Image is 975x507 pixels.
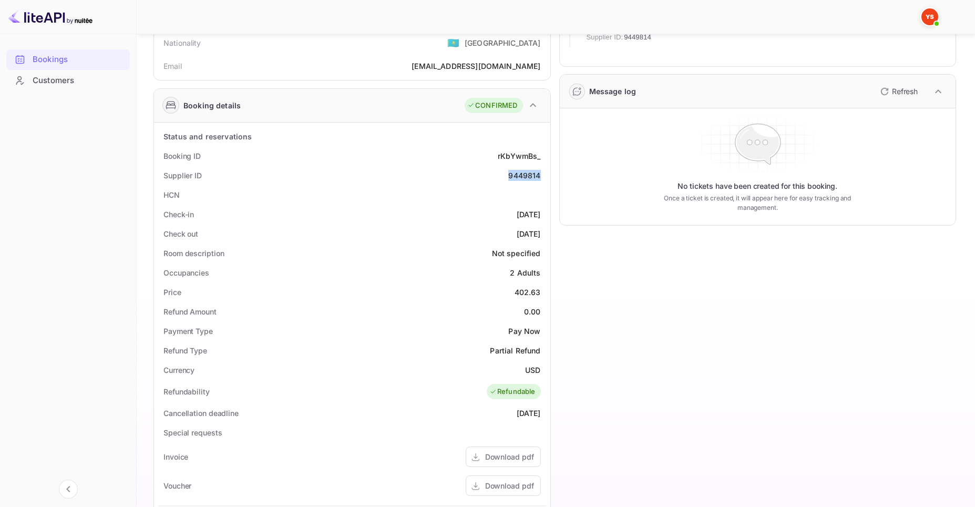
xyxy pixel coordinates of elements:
ya-tr-span: Email [163,62,182,70]
ya-tr-span: Adults [517,268,541,277]
ya-tr-span: Refundable [497,387,536,397]
ya-tr-span: [EMAIL_ADDRESS][DOMAIN_NAME] [412,62,540,70]
div: Download pdf [485,480,534,491]
ya-tr-span: Occupancies [163,268,209,277]
ya-tr-span: No tickets have been created for this booking. [678,181,837,191]
ya-tr-span: Booking details [183,100,241,111]
ya-tr-span: Message log [589,87,637,96]
ya-tr-span: Nationality [163,38,201,47]
ya-tr-span: HCN [163,190,180,199]
img: LiteAPI logo [8,8,93,25]
ya-tr-span: rKbYwmBs_ [498,151,540,160]
ya-tr-span: Special requests [163,428,222,437]
div: [DATE] [517,408,541,419]
ya-tr-span: Voucher [163,481,191,490]
ya-tr-span: Refundability [163,387,210,396]
span: United States [447,33,459,52]
ya-tr-span: Invoice [163,452,188,461]
ya-tr-span: Check out [163,229,198,238]
ya-tr-span: CONFIRMED [475,100,517,111]
ya-tr-span: Supplier ID [163,171,202,180]
div: Customers [6,70,130,91]
ya-tr-span: Refund Type [163,346,207,355]
div: [DATE] [517,209,541,220]
ya-tr-span: Booking ID [163,151,201,160]
button: Collapse navigation [59,480,78,499]
ya-tr-span: Download pdf [485,452,534,461]
ya-tr-span: Room description [163,249,224,258]
a: Customers [6,70,130,90]
ya-tr-span: Supplier ID: [587,33,623,41]
div: 9449814 [508,170,540,181]
div: 402.63 [515,287,541,298]
ya-tr-span: Bookings [33,54,68,66]
div: 0.00 [524,306,541,317]
ya-tr-span: USD [525,366,540,374]
ya-tr-span: Partial Refund [490,346,540,355]
ya-tr-span: 9449814 [624,33,651,41]
ya-tr-span: Customers [33,75,74,87]
ya-tr-span: Once a ticket is created, it will appear here for easy tracking and management. [651,194,864,212]
ya-tr-span: Not specified [492,249,541,258]
ya-tr-span: Payment Type [163,327,213,336]
ya-tr-span: Price [163,288,181,297]
ya-tr-span: Cancellation deadline [163,409,239,418]
ya-tr-span: Pay Now [508,327,540,336]
ya-tr-span: Currency [163,366,194,374]
img: Yandex Support [921,8,938,25]
ya-tr-span: 🇰🇿 [447,37,459,48]
ya-tr-span: Check-in [163,210,194,219]
div: Bookings [6,49,130,70]
ya-tr-span: Status and reservations [163,132,252,141]
ya-tr-span: [GEOGRAPHIC_DATA] [465,38,541,47]
ya-tr-span: Refresh [892,87,918,96]
ya-tr-span: Refund Amount [163,307,217,316]
div: [DATE] [517,228,541,239]
button: Refresh [874,83,922,100]
a: Bookings [6,49,130,69]
ya-tr-span: 2 [510,268,515,277]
